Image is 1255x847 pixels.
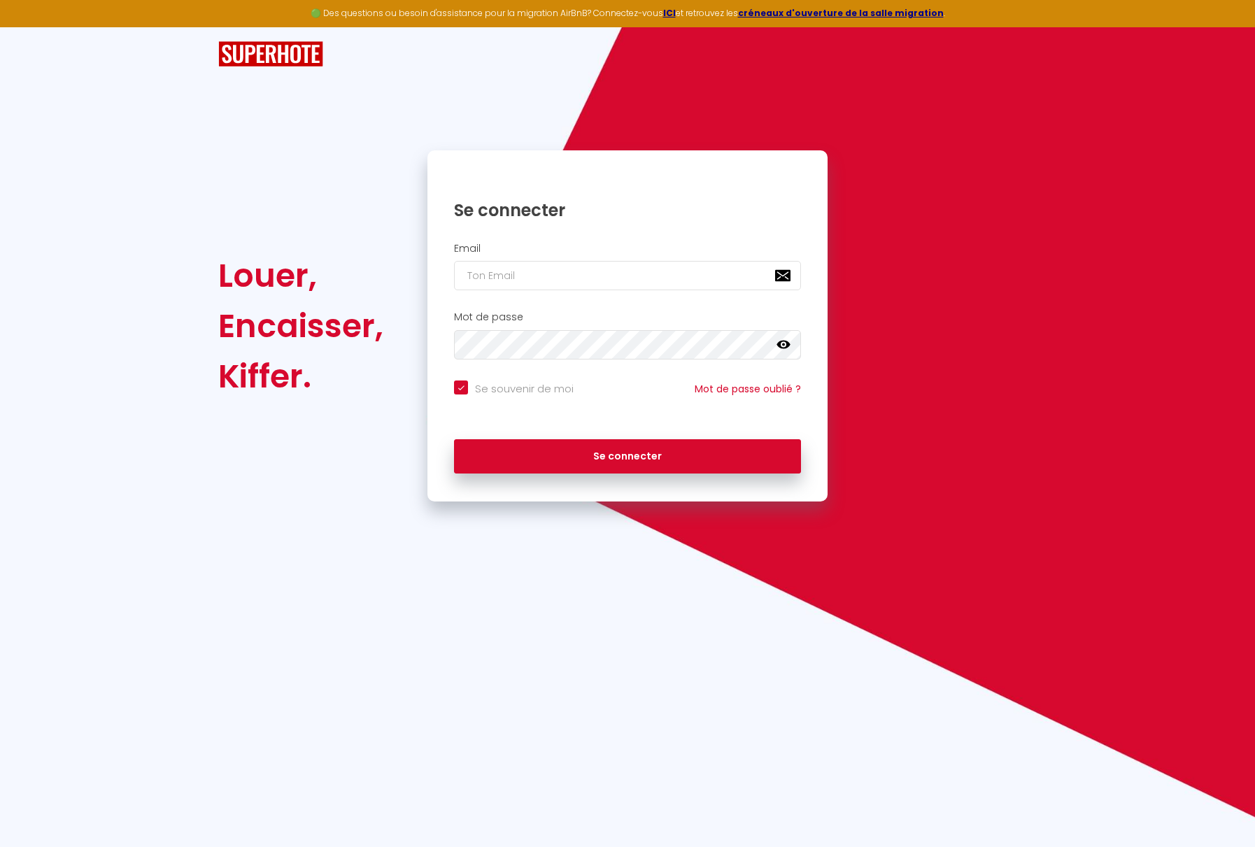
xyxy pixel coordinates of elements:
[663,7,676,19] a: ICI
[218,41,323,67] img: SuperHote logo
[218,351,383,401] div: Kiffer.
[454,311,801,323] h2: Mot de passe
[218,250,383,301] div: Louer,
[695,382,801,396] a: Mot de passe oublié ?
[738,7,944,19] a: créneaux d'ouverture de la salle migration
[218,301,383,351] div: Encaisser,
[454,199,801,221] h1: Se connecter
[454,439,801,474] button: Se connecter
[454,243,801,255] h2: Email
[454,261,801,290] input: Ton Email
